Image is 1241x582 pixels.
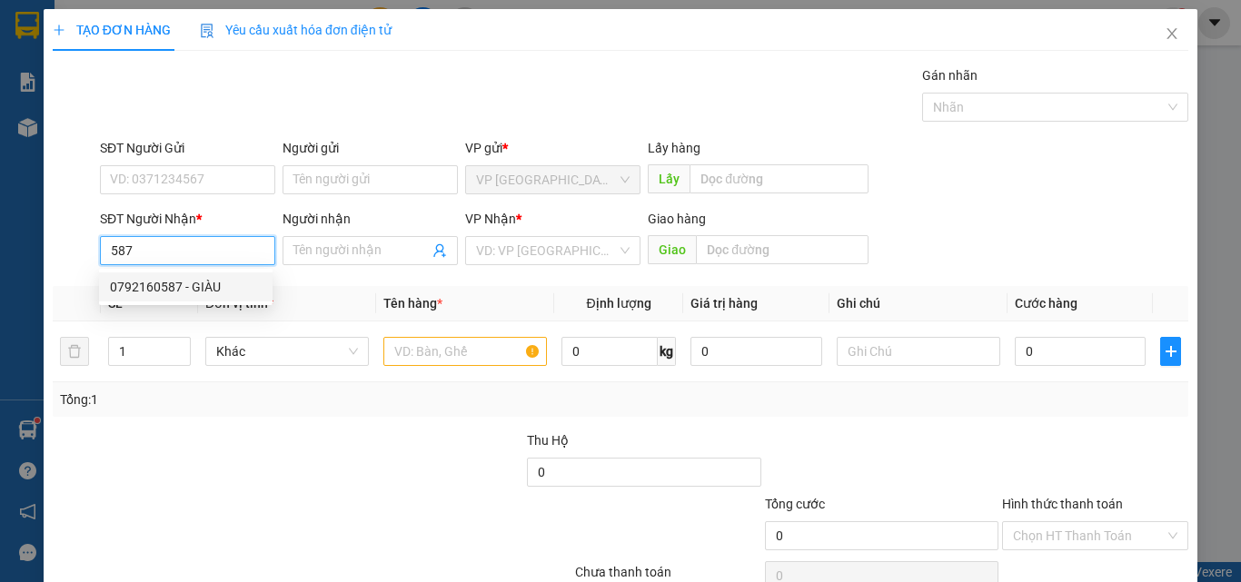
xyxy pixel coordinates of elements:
div: 0792160587 - GIÀU [99,272,273,301]
div: Người nhận [283,209,458,229]
span: Giao [648,235,696,264]
input: Ghi Chú [837,337,1000,366]
button: Close [1147,9,1197,60]
span: Thu Hộ [527,433,569,448]
b: BIÊN NHẬN GỬI HÀNG HÓA [117,26,174,174]
button: plus [1160,337,1181,366]
span: Tên hàng [383,296,442,311]
b: [PERSON_NAME] [23,117,103,202]
div: VP gửi [465,138,640,158]
label: Gán nhãn [922,68,978,83]
div: Tổng: 1 [60,390,481,409]
button: delete [60,337,89,366]
span: Giá trị hàng [690,296,758,311]
li: (c) 2017 [153,86,250,109]
span: Định lượng [586,296,650,311]
span: user-add [432,243,447,258]
span: Giao hàng [648,212,706,226]
span: Khác [216,338,358,365]
img: icon [200,24,214,38]
b: [DOMAIN_NAME] [153,69,250,84]
span: Tổng cước [765,497,825,511]
div: Người gửi [283,138,458,158]
span: Lấy [648,164,690,193]
span: Yêu cầu xuất hóa đơn điện tử [200,23,392,37]
th: Ghi chú [829,286,1008,321]
label: Hình thức thanh toán [1002,497,1123,511]
input: Dọc đường [690,164,869,193]
div: SĐT Người Nhận [100,209,275,229]
span: plus [53,24,65,36]
div: SĐT Người Gửi [100,138,275,158]
input: Dọc đường [696,235,869,264]
span: kg [658,337,676,366]
input: 0 [690,337,821,366]
span: VP Sài Gòn [476,166,630,193]
span: VP Nhận [465,212,516,226]
span: plus [1161,344,1180,359]
span: close [1165,26,1179,41]
span: Cước hàng [1015,296,1077,311]
span: Lấy hàng [648,141,700,155]
img: logo.jpg [197,23,241,66]
span: TẠO ĐƠN HÀNG [53,23,171,37]
input: VD: Bàn, Ghế [383,337,547,366]
div: 0792160587 - GIÀU [110,277,262,297]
